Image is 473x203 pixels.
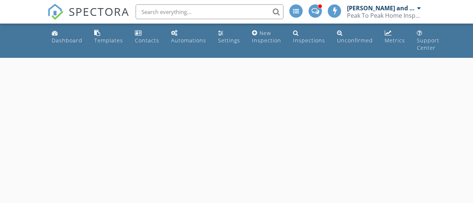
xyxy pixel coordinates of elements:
[136,4,283,19] input: Search everything...
[414,27,442,55] a: Support Center
[47,4,64,20] img: The Best Home Inspection Software - Spectora
[347,4,415,12] div: [PERSON_NAME] and Nic
[47,10,129,25] a: SPECTORA
[290,27,328,48] a: Inspections
[382,27,408,48] a: Metrics
[293,37,325,44] div: Inspections
[49,27,85,48] a: Dashboard
[132,27,162,48] a: Contacts
[385,37,405,44] div: Metrics
[52,37,82,44] div: Dashboard
[347,12,421,19] div: Peak To Peak Home Inspections Inc.
[91,27,126,48] a: Templates
[249,27,284,48] a: New Inspection
[168,27,209,48] a: Automations (Advanced)
[69,4,129,19] span: SPECTORA
[218,37,240,44] div: Settings
[215,27,243,48] a: Settings
[94,37,123,44] div: Templates
[417,37,439,51] div: Support Center
[334,27,376,48] a: Unconfirmed
[252,29,281,44] div: New Inspection
[171,37,206,44] div: Automations
[337,37,373,44] div: Unconfirmed
[135,37,159,44] div: Contacts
